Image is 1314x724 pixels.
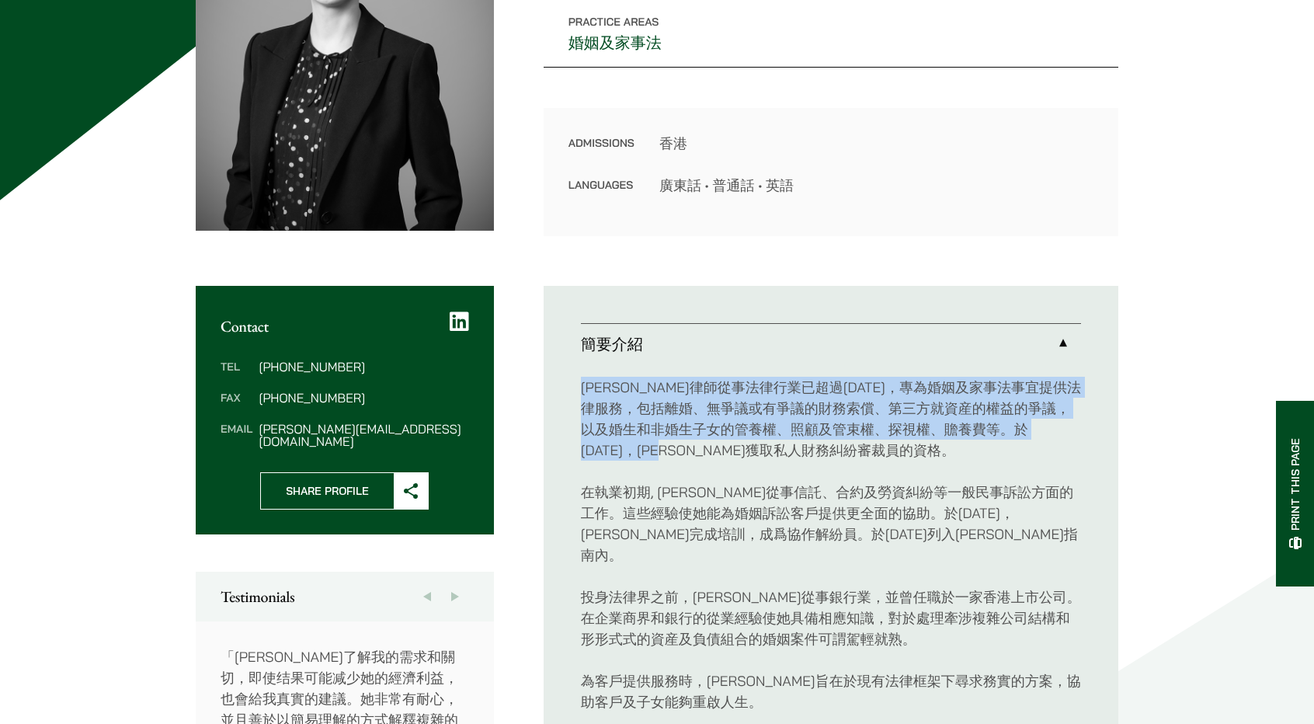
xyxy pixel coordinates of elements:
[221,360,252,392] dt: Tel
[450,311,469,332] a: LinkedIn
[413,572,441,621] button: Previous
[261,473,394,509] span: Share Profile
[581,670,1081,712] p: 為客戶提供服務時，[PERSON_NAME]旨在於現有法律框架下尋求務實的方案，協助客戶及子女能夠重啟人生。
[221,587,469,606] h2: Testimonials
[581,377,1081,461] p: [PERSON_NAME]律師從事法律行業已超過[DATE]，專為婚姻及家事法事宜提供法律服務，包括離婚、無爭議或有爭議的財務索償、第三方就資産的權益的爭議，以及婚生和非婚生子女的管養權、照顧及...
[221,392,252,423] dt: Fax
[259,360,468,373] dd: [PHONE_NUMBER]
[581,587,1081,649] p: 投身法律界之前，[PERSON_NAME]從事銀行業，並曾任職於一家香港上市公司。在企業商界和銀行的從業經驗使她具備相應知識，對於處理牽涉複雜公司結構和形形式式的資産及負債組合的婚姻案件可謂駕輕就熟。
[568,133,634,175] dt: Admissions
[568,33,662,53] a: 婚姻及家事法
[221,423,252,447] dt: Email
[659,175,1093,196] dd: 廣東話 • 普通話 • 英語
[659,133,1093,154] dd: 香港
[581,482,1081,566] p: 在執業初期, [PERSON_NAME]從事信託、合約及勞資糾紛等一般民事訴訟方面的工作。這些經驗使她能為婚姻訴訟客戶提供更全面的協助。於[DATE]，[PERSON_NAME]完成培訓，成爲協...
[259,392,468,404] dd: [PHONE_NUMBER]
[568,15,659,29] span: Practice Areas
[259,423,468,447] dd: [PERSON_NAME][EMAIL_ADDRESS][DOMAIN_NAME]
[441,572,469,621] button: Next
[581,324,1081,364] a: 簡要介紹
[568,175,634,196] dt: Languages
[221,317,469,336] h2: Contact
[260,472,429,510] button: Share Profile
